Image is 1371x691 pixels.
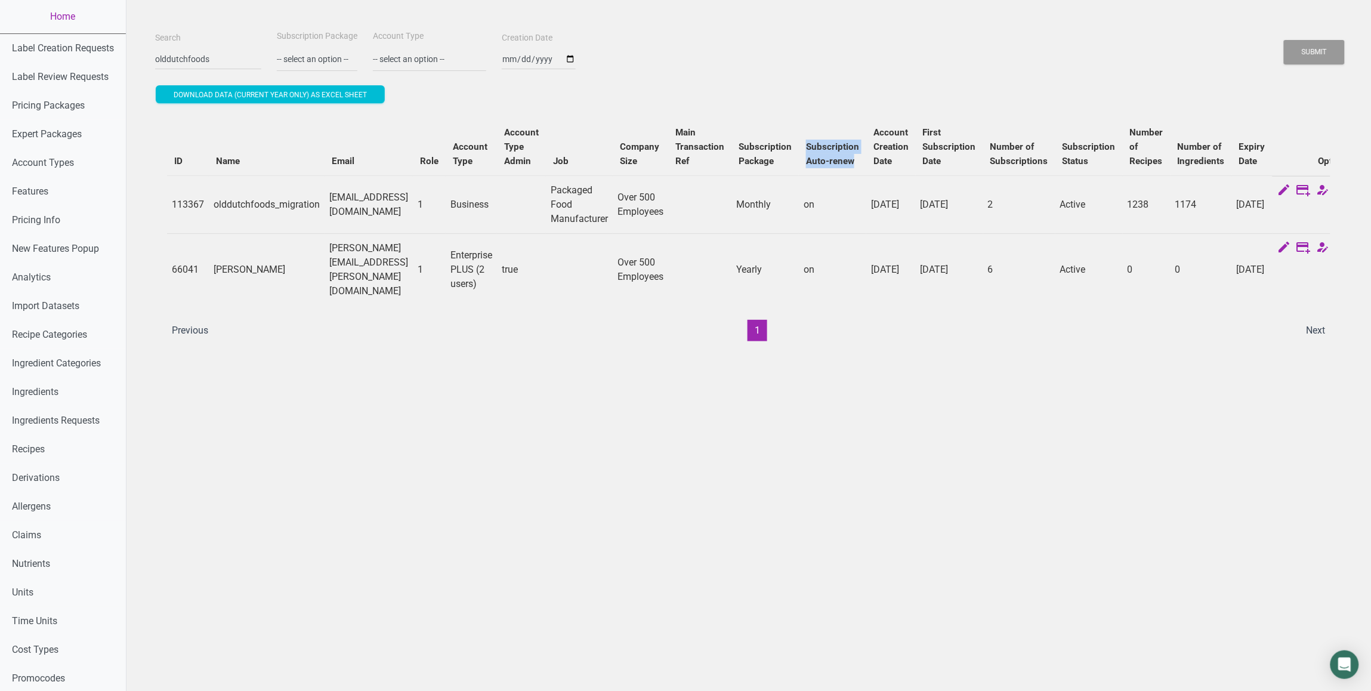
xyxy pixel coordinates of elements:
td: Business [446,175,497,233]
b: Account Type Admin [504,127,539,166]
td: 1238 [1123,175,1171,233]
td: [PERSON_NAME] [209,233,325,306]
a: Edit [1277,184,1292,199]
b: Main Transaction Ref [675,127,724,166]
b: Expiry Date [1239,141,1265,166]
b: Role [420,156,439,166]
b: Account Creation Date [873,127,909,166]
a: Change Account Type [1316,184,1330,199]
div: Page navigation example [167,320,1330,341]
td: 1 [413,233,446,306]
td: Over 500 Employees [613,233,668,306]
b: Number of Subscriptions [990,141,1048,166]
td: on [799,233,866,306]
td: 1174 [1171,175,1232,233]
b: Company Size [620,141,659,166]
td: [DATE] [1232,233,1273,306]
td: 66041 [167,233,209,306]
td: 0 [1123,233,1171,306]
td: [EMAIL_ADDRESS][DOMAIN_NAME] [325,175,413,233]
td: [DATE] [866,175,916,233]
td: 0 [1171,233,1232,306]
td: olddutchfoods_migration [209,175,325,233]
div: Open Intercom Messenger [1330,650,1359,679]
td: Active [1055,233,1123,306]
b: Subscription Status [1063,141,1116,166]
b: Subscription Auto-renew [806,141,859,166]
b: Email [332,156,354,166]
a: Change Account Type [1316,241,1330,257]
button: Submit [1284,40,1345,64]
b: Name [216,156,240,166]
b: Number of Recipes [1130,127,1163,166]
td: 1 [413,175,446,233]
td: 2 [983,175,1055,233]
a: Edit [1277,241,1292,257]
td: true [497,233,546,306]
a: Edit Subscription [1296,241,1311,257]
span: Download data (current year only) as excel sheet [174,91,367,99]
label: Search [155,32,181,44]
td: [DATE] [1232,175,1273,233]
b: ID [174,156,183,166]
td: [PERSON_NAME][EMAIL_ADDRESS][PERSON_NAME][DOMAIN_NAME] [325,233,413,306]
td: 113367 [167,175,209,233]
td: Yearly [731,233,799,306]
b: Subscription Package [739,141,792,166]
button: 1 [748,320,767,341]
b: First Subscription Date [923,127,976,166]
div: Users [155,106,1342,353]
b: Job [553,156,569,166]
td: [DATE] [916,175,983,233]
label: Subscription Package [277,30,357,42]
button: Download data (current year only) as excel sheet [156,85,385,103]
td: Monthly [731,175,799,233]
b: Number of Ingredients [1178,141,1225,166]
td: Packaged Food Manufacturer [546,175,613,233]
td: 6 [983,233,1055,306]
a: Edit Subscription [1296,184,1311,199]
label: Account Type [373,30,424,42]
td: on [799,175,866,233]
td: [DATE] [916,233,983,306]
td: [DATE] [866,233,916,306]
td: Enterprise PLUS (2 users) [446,233,497,306]
b: Options [1318,156,1351,166]
label: Creation Date [502,32,552,44]
td: Active [1055,175,1123,233]
b: Account Type [453,141,487,166]
td: Over 500 Employees [613,175,668,233]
